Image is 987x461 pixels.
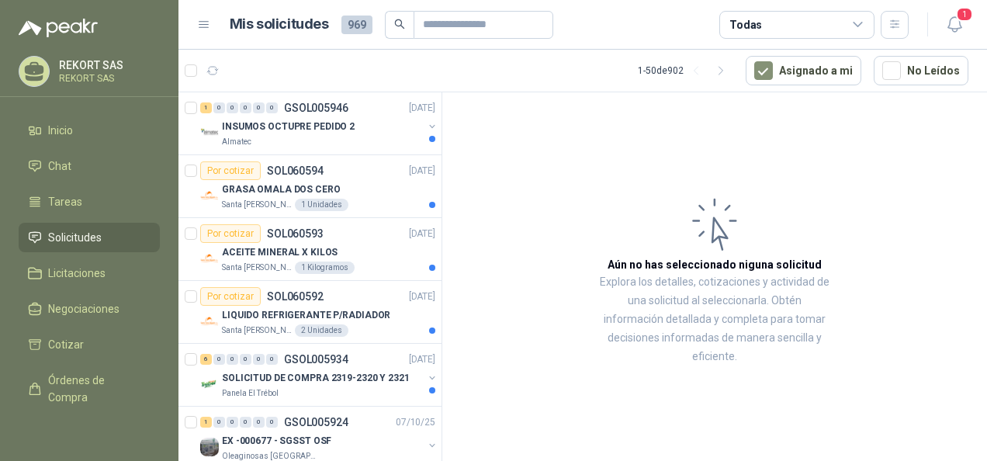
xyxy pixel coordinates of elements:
p: SOL060593 [267,228,324,239]
span: 1 [956,7,973,22]
div: 6 [200,354,212,365]
a: Tareas [19,187,160,217]
div: 2 Unidades [295,324,348,337]
p: Almatec [222,136,251,148]
div: Por cotizar [200,161,261,180]
p: [DATE] [409,352,435,367]
span: Chat [48,158,71,175]
p: LIQUIDO REFRIGERANTE P/RADIADOR [222,308,390,323]
button: Asignado a mi [746,56,861,85]
h3: Aún no has seleccionado niguna solicitud [608,256,822,273]
span: Solicitudes [48,229,102,246]
p: SOLICITUD DE COMPRA 2319-2320 Y 2321 [222,371,410,386]
p: SOL060594 [267,165,324,176]
span: Negociaciones [48,300,119,317]
a: Por cotizarSOL060593[DATE] Company LogoACEITE MINERAL X KILOSSanta [PERSON_NAME]1 Kilogramos [178,218,442,281]
div: Por cotizar [200,224,261,243]
a: 1 0 0 0 0 0 GSOL005946[DATE] Company LogoINSUMOS OCTUPRE PEDIDO 2Almatec [200,99,438,148]
a: Remisiones [19,418,160,448]
p: GRASA OMALA DOS CERO [222,182,341,197]
div: 0 [266,102,278,113]
div: 0 [240,417,251,428]
div: 0 [253,102,265,113]
a: Órdenes de Compra [19,366,160,412]
a: 6 0 0 0 0 0 GSOL005934[DATE] Company LogoSOLICITUD DE COMPRA 2319-2320 Y 2321Panela El Trébol [200,350,438,400]
a: Por cotizarSOL060594[DATE] Company LogoGRASA OMALA DOS CEROSanta [PERSON_NAME]1 Unidades [178,155,442,218]
span: Órdenes de Compra [48,372,145,406]
p: EX -000677 - SGSST OSF [222,434,331,449]
div: 0 [253,417,265,428]
span: Tareas [48,193,82,210]
img: Company Logo [200,438,219,456]
a: Inicio [19,116,160,145]
div: 0 [213,102,225,113]
a: Solicitudes [19,223,160,252]
p: GSOL005924 [284,417,348,428]
img: Logo peakr [19,19,98,37]
div: 0 [240,102,251,113]
img: Company Logo [200,375,219,393]
p: REKORT SAS [59,60,156,71]
p: GSOL005934 [284,354,348,365]
p: GSOL005946 [284,102,348,113]
p: Santa [PERSON_NAME] [222,199,292,211]
div: 1 [200,102,212,113]
p: Santa [PERSON_NAME] [222,262,292,274]
div: 0 [213,417,225,428]
a: Licitaciones [19,258,160,288]
img: Company Logo [200,312,219,331]
div: 0 [227,102,238,113]
div: 0 [227,417,238,428]
span: 969 [341,16,372,34]
span: Licitaciones [48,265,106,282]
h1: Mis solicitudes [230,13,329,36]
div: 0 [266,354,278,365]
p: [DATE] [409,289,435,304]
div: 0 [227,354,238,365]
p: Panela El Trébol [222,387,279,400]
button: No Leídos [874,56,968,85]
p: SOL060592 [267,291,324,302]
a: Negociaciones [19,294,160,324]
div: 1 Unidades [295,199,348,211]
span: search [394,19,405,29]
img: Company Logo [200,123,219,142]
div: 0 [213,354,225,365]
p: 07/10/25 [396,415,435,430]
img: Company Logo [200,249,219,268]
div: 1 Kilogramos [295,262,355,274]
p: INSUMOS OCTUPRE PEDIDO 2 [222,120,355,134]
button: 1 [940,11,968,39]
img: Company Logo [200,186,219,205]
a: Chat [19,151,160,181]
p: ACEITE MINERAL X KILOS [222,245,338,260]
div: Por cotizar [200,287,261,306]
span: Inicio [48,122,73,139]
p: [DATE] [409,227,435,241]
div: 0 [240,354,251,365]
div: 1 - 50 de 902 [638,58,733,83]
a: Por cotizarSOL060592[DATE] Company LogoLIQUIDO REFRIGERANTE P/RADIADORSanta [PERSON_NAME]2 Unidades [178,281,442,344]
p: REKORT SAS [59,74,156,83]
span: Cotizar [48,336,84,353]
div: Todas [729,16,762,33]
div: 0 [266,417,278,428]
p: [DATE] [409,164,435,179]
div: 0 [253,354,265,365]
p: Explora los detalles, cotizaciones y actividad de una solicitud al seleccionarla. Obtén informaci... [597,273,832,366]
p: Santa [PERSON_NAME] [222,324,292,337]
div: 1 [200,417,212,428]
p: [DATE] [409,101,435,116]
a: Cotizar [19,330,160,359]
